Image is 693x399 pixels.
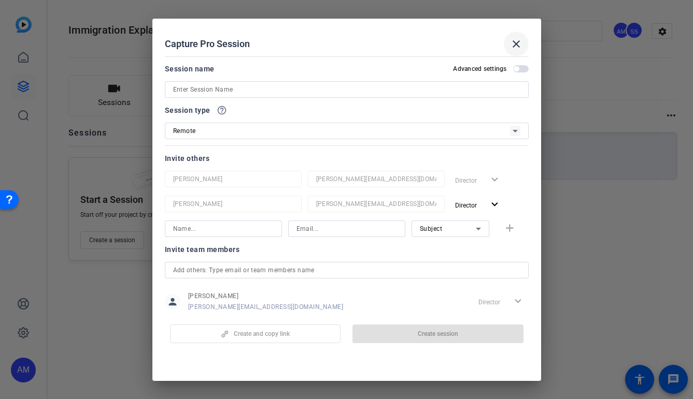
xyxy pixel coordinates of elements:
input: Email... [316,198,436,210]
input: Name... [173,173,293,185]
div: Session name [165,63,215,75]
input: Name... [173,198,293,210]
span: [PERSON_NAME][EMAIL_ADDRESS][DOMAIN_NAME] [188,303,344,311]
div: Invite team members [165,243,529,256]
mat-icon: expand_more [488,198,501,211]
span: Session type [165,104,210,116]
input: Add others: Type email or team members name [173,264,520,276]
div: Capture Pro Session [165,32,529,56]
mat-icon: help_outline [217,105,227,115]
button: Director [451,196,505,214]
span: Director [455,202,477,209]
h2: Advanced settings [453,65,506,73]
input: Enter Session Name [173,83,520,96]
span: [PERSON_NAME] [188,292,344,300]
div: Invite others [165,152,529,165]
span: Remote [173,127,196,135]
input: Email... [316,173,436,185]
span: Subject [420,225,443,232]
mat-icon: person [165,294,180,309]
input: Email... [296,223,397,235]
input: Name... [173,223,274,235]
mat-icon: close [510,38,522,50]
